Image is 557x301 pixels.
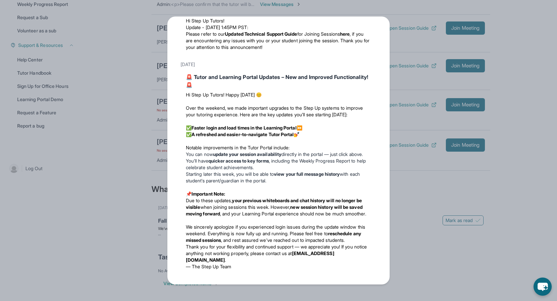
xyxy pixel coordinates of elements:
button: chat-button [534,278,552,296]
span: . [225,257,226,263]
span: We sincerely apologize if you experienced login issues during the update window this weekend. Eve... [186,224,365,236]
li: You’ll have [186,158,371,171]
span: ⏩ [297,125,302,131]
span: Notable improvements in the Tutor Portal include: [186,145,289,150]
span: , and your Learning Portal experience should now be much smoother. [220,211,366,216]
strong: update your session availability [213,151,281,157]
strong: your previous whiteboards and chat history will no longer be visible [186,198,362,210]
a: here [340,31,350,37]
span: Please refer to our [186,31,225,37]
span: Due to these updates, [186,198,232,203]
strong: A refreshed and easier-to-navigate Tutor Portal [192,132,294,137]
div: 🚨 Tutor and Learning Portal Updates – New and Improved Functionality! 🚨 [186,73,371,89]
span: Hi Step Up Tutors! [186,18,224,23]
strong: Faster login and load times in the Learning Portal [192,125,297,131]
span: , including the Weekly Progress Report to help celebrate student achievements. [186,158,366,170]
strong: Important Note: [192,191,225,197]
span: ✅ [186,125,192,131]
span: for Joining Sessions [297,31,340,37]
span: ✅ [186,132,192,137]
span: when joining sessions this week. However, [200,204,290,210]
span: 💅 [294,132,299,137]
div: [DATE] [181,58,376,70]
span: 📌 [186,191,192,197]
span: , if you are encountering any issues with you or your student joining the session. Thank you for ... [186,31,369,50]
span: — The Step Up Team [186,264,231,269]
strong: view your full message history [274,171,340,177]
span: You can now [186,151,213,157]
strong: Updated Technical Support Guide [225,31,297,37]
span: directly in the portal — just click above. [281,151,363,157]
span: Thank you for your flexibility and continued support — we appreciate you! If you notice anything ... [186,244,367,256]
span: Update - [DATE] 1:45PM PST: [186,24,248,30]
span: Over the weekend, we made important upgrades to the Step Up systems to improve your tutoring expe... [186,105,363,117]
span: Starting later this week, you will be able to [186,171,274,177]
span: , and rest assured we’ve reached out to impacted students. [221,237,345,243]
strong: quicker access to key forms [208,158,269,164]
span: Hi Step Up Tutors! Happy [DATE] 😊 [186,92,262,97]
